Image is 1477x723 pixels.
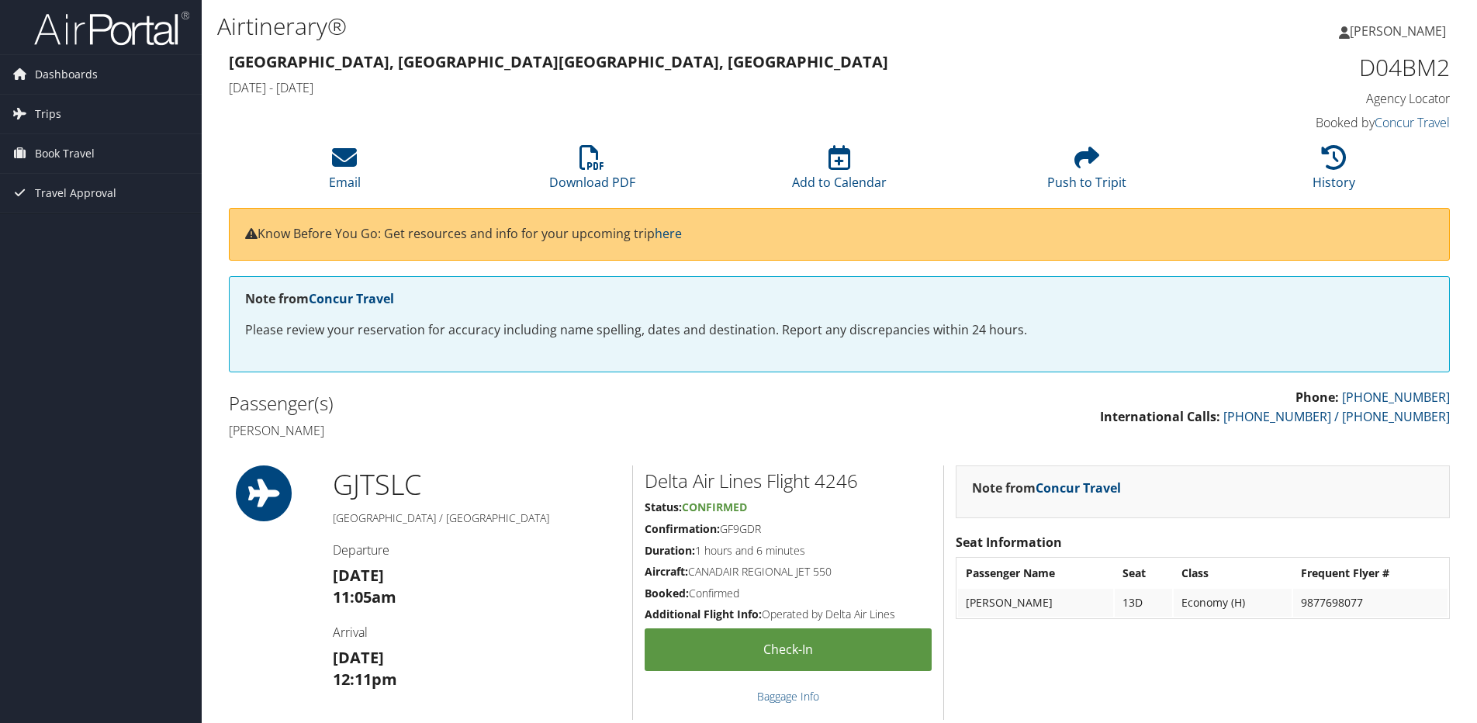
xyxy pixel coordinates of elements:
[1350,22,1446,40] span: [PERSON_NAME]
[645,468,932,494] h2: Delta Air Lines Flight 4246
[309,290,394,307] a: Concur Travel
[655,225,682,242] a: here
[1100,408,1220,425] strong: International Calls:
[1036,479,1121,496] a: Concur Travel
[645,586,689,600] strong: Booked:
[549,154,635,191] a: Download PDF
[333,586,396,607] strong: 11:05am
[229,390,828,417] h2: Passenger(s)
[1162,90,1450,107] h4: Agency Locator
[229,422,828,439] h4: [PERSON_NAME]
[34,10,189,47] img: airportal-logo.png
[1223,408,1450,425] a: [PHONE_NUMBER] / [PHONE_NUMBER]
[35,55,98,94] span: Dashboards
[333,669,397,690] strong: 12:11pm
[245,224,1434,244] p: Know Before You Go: Get resources and info for your upcoming trip
[1162,51,1450,84] h1: D04BM2
[645,543,695,558] strong: Duration:
[245,290,394,307] strong: Note from
[1293,589,1448,617] td: 9877698077
[1115,559,1172,587] th: Seat
[645,521,720,536] strong: Confirmation:
[1174,589,1292,617] td: Economy (H)
[1295,389,1339,406] strong: Phone:
[333,565,384,586] strong: [DATE]
[792,154,887,191] a: Add to Calendar
[229,79,1139,96] h4: [DATE] - [DATE]
[229,51,888,72] strong: [GEOGRAPHIC_DATA], [GEOGRAPHIC_DATA] [GEOGRAPHIC_DATA], [GEOGRAPHIC_DATA]
[1375,114,1450,131] a: Concur Travel
[645,500,682,514] strong: Status:
[1115,589,1172,617] td: 13D
[645,607,932,622] h5: Operated by Delta Air Lines
[1339,8,1461,54] a: [PERSON_NAME]
[645,628,932,671] a: Check-in
[645,586,932,601] h5: Confirmed
[1342,389,1450,406] a: [PHONE_NUMBER]
[35,95,61,133] span: Trips
[245,320,1434,341] p: Please review your reservation for accuracy including name spelling, dates and destination. Repor...
[333,541,621,559] h4: Departure
[333,510,621,526] h5: [GEOGRAPHIC_DATA] / [GEOGRAPHIC_DATA]
[1174,559,1292,587] th: Class
[956,534,1062,551] strong: Seat Information
[1313,154,1355,191] a: History
[333,465,621,504] h1: GJT SLC
[682,500,747,514] span: Confirmed
[217,10,1046,43] h1: Airtinerary®
[757,689,819,704] a: Baggage Info
[972,479,1121,496] strong: Note from
[1293,559,1448,587] th: Frequent Flyer #
[645,521,932,537] h5: GF9GDR
[333,624,621,641] h4: Arrival
[958,589,1114,617] td: [PERSON_NAME]
[329,154,361,191] a: Email
[645,543,932,559] h5: 1 hours and 6 minutes
[645,607,762,621] strong: Additional Flight Info:
[333,647,384,668] strong: [DATE]
[1047,154,1126,191] a: Push to Tripit
[958,559,1114,587] th: Passenger Name
[1162,114,1450,131] h4: Booked by
[645,564,688,579] strong: Aircraft:
[645,564,932,579] h5: CANADAIR REGIONAL JET 550
[35,134,95,173] span: Book Travel
[35,174,116,213] span: Travel Approval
